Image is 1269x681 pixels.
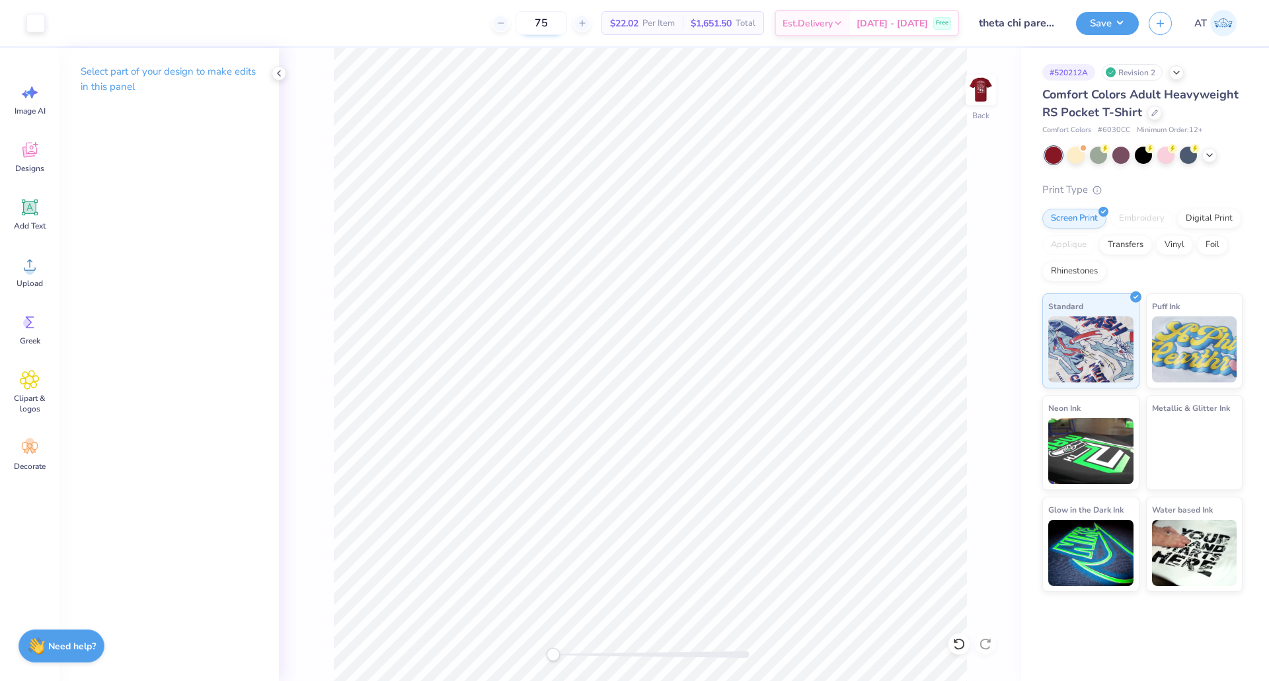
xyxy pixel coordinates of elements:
div: Foil [1197,235,1228,255]
span: Metallic & Glitter Ink [1152,401,1230,415]
span: Clipart & logos [8,393,52,414]
span: Minimum Order: 12 + [1137,125,1203,136]
span: [DATE] - [DATE] [857,17,928,30]
span: Water based Ink [1152,503,1213,517]
span: Per Item [642,17,675,30]
img: Puff Ink [1152,316,1237,382]
div: Revision 2 [1102,64,1163,81]
img: Water based Ink [1152,520,1237,586]
span: Neon Ink [1048,401,1081,415]
span: Est. Delivery [783,17,833,30]
img: Metallic & Glitter Ink [1152,418,1237,484]
span: Comfort Colors Adult Heavyweight RS Pocket T-Shirt [1042,87,1239,120]
div: Back [972,110,989,122]
span: Upload [17,278,43,289]
div: Transfers [1099,235,1152,255]
input: – – [516,11,567,35]
p: Select part of your design to make edits in this panel [81,64,258,94]
span: $22.02 [610,17,638,30]
img: Glow in the Dark Ink [1048,520,1134,586]
span: Image AI [15,106,46,116]
div: Applique [1042,235,1095,255]
span: AT [1194,16,1207,31]
span: Add Text [14,221,46,231]
div: Digital Print [1177,209,1241,229]
span: Total [736,17,755,30]
div: Embroidery [1110,209,1173,229]
div: Rhinestones [1042,262,1106,281]
img: Neon Ink [1048,418,1134,484]
span: Decorate [14,461,46,472]
img: Standard [1048,316,1134,382]
span: Standard [1048,299,1083,313]
span: Designs [15,163,44,174]
button: Save [1076,12,1139,35]
strong: Need help? [48,640,96,653]
span: Comfort Colors [1042,125,1091,136]
span: Free [936,18,948,28]
img: Annabelle Tamez [1210,10,1237,36]
input: Untitled Design [969,10,1066,36]
span: Puff Ink [1152,299,1180,313]
span: Glow in the Dark Ink [1048,503,1124,517]
a: AT [1188,10,1243,36]
div: Print Type [1042,182,1243,197]
div: Screen Print [1042,209,1106,229]
div: Accessibility label [547,648,560,661]
span: # 6030CC [1098,125,1130,136]
span: $1,651.50 [691,17,732,30]
img: Back [968,77,994,103]
div: # 520212A [1042,64,1095,81]
span: Greek [20,336,40,346]
div: Vinyl [1156,235,1193,255]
